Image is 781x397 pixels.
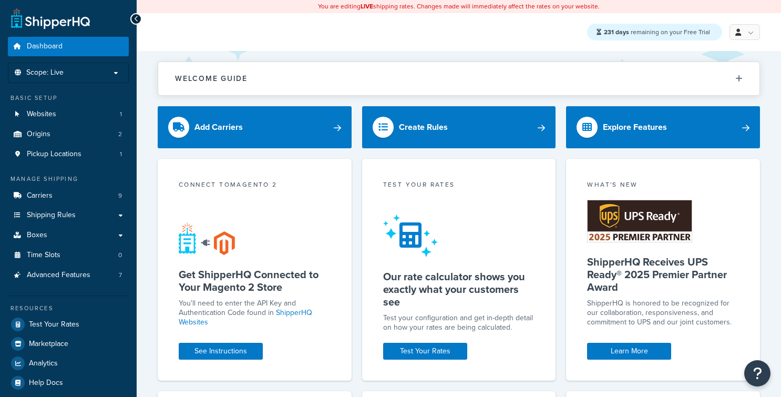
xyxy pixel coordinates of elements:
span: 7 [119,271,122,280]
span: Carriers [27,191,53,200]
a: Boxes [8,226,129,245]
strong: 231 days [604,27,629,37]
div: Create Rules [399,120,448,135]
div: Test your rates [383,180,535,192]
div: Explore Features [603,120,667,135]
p: You'll need to enter the API Key and Authentication Code found in [179,299,331,327]
span: Pickup Locations [27,150,81,159]
b: LIVE [361,2,373,11]
h5: Our rate calculator shows you exactly what your customers see [383,270,535,308]
span: Time Slots [27,251,60,260]
div: Connect to Magento 2 [179,180,331,192]
a: Websites1 [8,105,129,124]
p: ShipperHQ is honored to be recognized for our collaboration, responsiveness, and commitment to UP... [587,299,739,327]
div: Test your configuration and get in-depth detail on how your rates are being calculated. [383,313,535,332]
a: Create Rules [362,106,556,148]
a: Test Your Rates [383,343,467,360]
span: Help Docs [29,379,63,388]
a: Marketplace [8,334,129,353]
a: Add Carriers [158,106,352,148]
div: Resources [8,304,129,313]
span: Websites [27,110,56,119]
a: Dashboard [8,37,129,56]
img: connect-shq-magento-24cdf84b.svg [179,222,235,255]
a: Help Docs [8,373,129,392]
div: Add Carriers [194,120,243,135]
span: Shipping Rules [27,211,76,220]
li: Time Slots [8,246,129,265]
div: Manage Shipping [8,175,129,184]
span: Advanced Features [27,271,90,280]
span: 1 [120,150,122,159]
span: Boxes [27,231,47,240]
a: Time Slots0 [8,246,129,265]
a: Origins2 [8,125,129,144]
span: Scope: Live [26,68,64,77]
span: 0 [118,251,122,260]
a: Explore Features [566,106,760,148]
a: ShipperHQ Websites [179,307,312,328]
a: See Instructions [179,343,263,360]
span: Origins [27,130,50,139]
h2: Welcome Guide [175,75,248,83]
h5: Get ShipperHQ Connected to Your Magento 2 Store [179,268,331,293]
li: Pickup Locations [8,145,129,164]
a: Pickup Locations1 [8,145,129,164]
span: 1 [120,110,122,119]
a: Advanced Features7 [8,266,129,285]
button: Welcome Guide [158,62,759,95]
a: Carriers9 [8,186,129,206]
span: remaining on your Free Trial [604,27,710,37]
a: Analytics [8,354,129,373]
div: Basic Setup [8,94,129,103]
a: Learn More [587,343,671,360]
span: Dashboard [27,42,63,51]
h5: ShipperHQ Receives UPS Ready® 2025 Premier Partner Award [587,256,739,293]
span: Marketplace [29,340,68,349]
a: Test Your Rates [8,315,129,334]
span: 2 [118,130,122,139]
li: Advanced Features [8,266,129,285]
li: Carriers [8,186,129,206]
div: What's New [587,180,739,192]
span: Analytics [29,359,58,368]
span: Test Your Rates [29,320,79,329]
a: Shipping Rules [8,206,129,225]
li: Websites [8,105,129,124]
li: Origins [8,125,129,144]
button: Open Resource Center [744,360,770,386]
span: 9 [118,191,122,200]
